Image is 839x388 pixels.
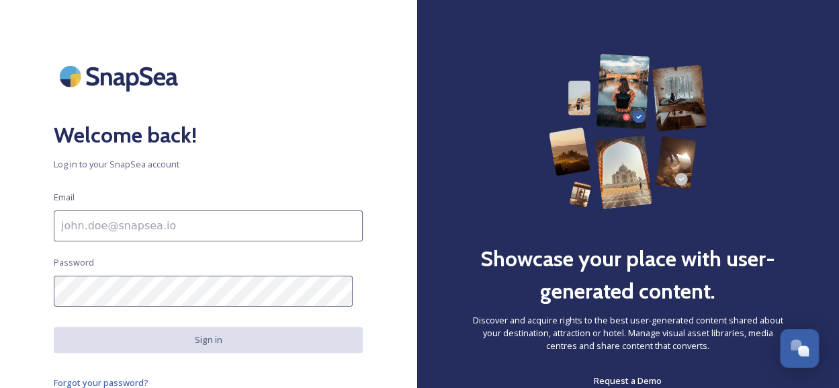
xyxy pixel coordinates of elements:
[54,327,363,353] button: Sign in
[594,375,662,387] span: Request a Demo
[549,54,707,209] img: 63b42ca75bacad526042e722_Group%20154-p-800.png
[780,329,819,368] button: Open Chat
[54,158,363,171] span: Log in to your SnapSea account
[54,256,94,269] span: Password
[54,210,363,241] input: john.doe@snapsea.io
[54,119,363,151] h2: Welcome back!
[54,54,188,99] img: SnapSea Logo
[54,191,75,204] span: Email
[470,314,785,353] span: Discover and acquire rights to the best user-generated content shared about your destination, att...
[470,243,785,307] h2: Showcase your place with user-generated content.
